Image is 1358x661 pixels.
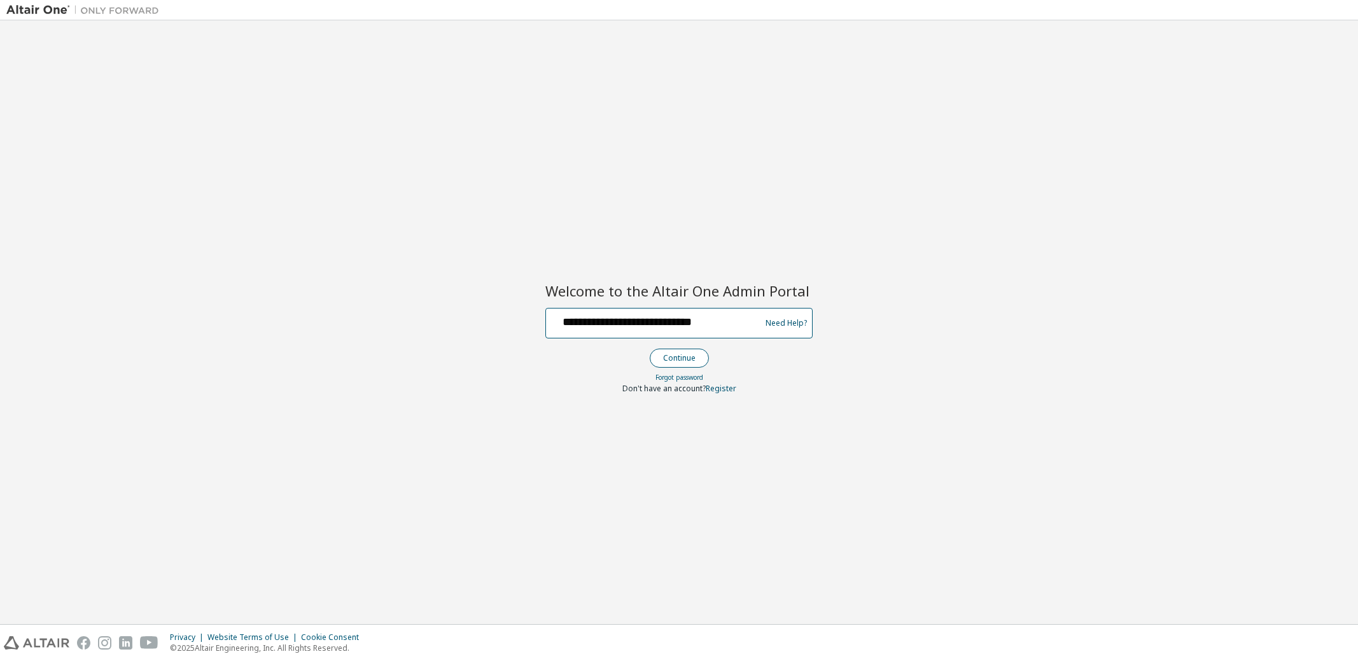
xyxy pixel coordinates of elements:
[4,636,69,650] img: altair_logo.svg
[207,632,301,643] div: Website Terms of Use
[98,636,111,650] img: instagram.svg
[622,383,706,394] span: Don't have an account?
[650,349,709,368] button: Continue
[301,632,367,643] div: Cookie Consent
[170,632,207,643] div: Privacy
[140,636,158,650] img: youtube.svg
[77,636,90,650] img: facebook.svg
[706,383,736,394] a: Register
[170,643,367,653] p: © 2025 Altair Engineering, Inc. All Rights Reserved.
[119,636,132,650] img: linkedin.svg
[545,282,813,300] h2: Welcome to the Altair One Admin Portal
[655,373,703,382] a: Forgot password
[6,4,165,17] img: Altair One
